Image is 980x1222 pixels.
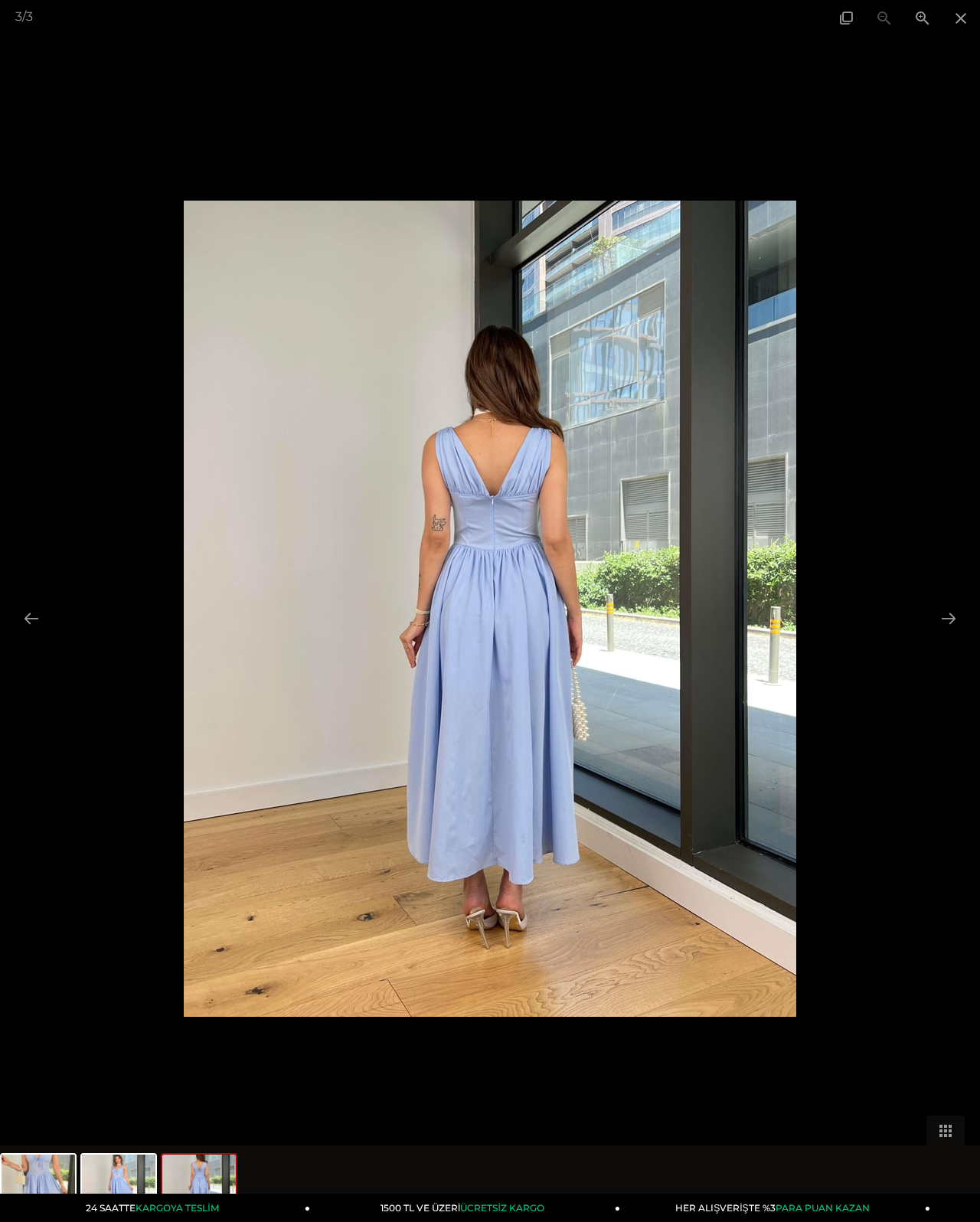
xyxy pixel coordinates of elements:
span: 3 [15,9,22,24]
span: 3 [26,9,33,24]
span: PARA PUAN KAZAN [776,1202,870,1214]
span: ÜCRETSİZ KARGO [460,1202,544,1214]
img: sitlen-elbise-25y488-f7d224.jpg [82,1155,155,1213]
span: KARGOYA TESLİM [136,1202,218,1214]
a: HER ALIŞVERİŞTE %3PARA PUAN KAZAN [620,1194,930,1222]
img: sitlen-elbise-25y488-37-ab9.jpg [184,201,796,1017]
a: 1500 TL VE ÜZERİÜCRETSİZ KARGO [310,1194,620,1222]
button: Toggle thumbnails [926,1116,965,1145]
img: sitlen-elbise-25y488-46e7-b.jpg [2,1155,75,1213]
img: sitlen-elbise-25y488-37-ab9.jpg [162,1155,236,1213]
